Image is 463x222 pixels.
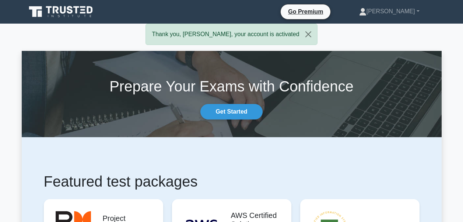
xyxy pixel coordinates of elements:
a: Get Started [200,104,262,119]
div: Thank you, [PERSON_NAME], your account is activated [145,24,317,45]
a: Go Premium [284,7,327,16]
h1: Prepare Your Exams with Confidence [22,77,442,95]
a: [PERSON_NAME] [341,4,437,19]
h1: Featured test packages [44,173,420,190]
button: Close [299,24,317,45]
